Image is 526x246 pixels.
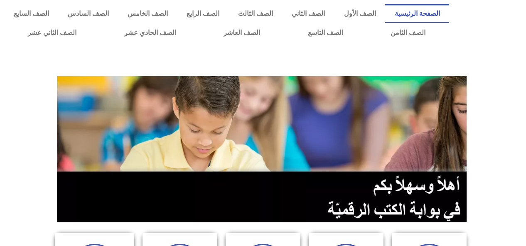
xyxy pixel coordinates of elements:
[4,23,100,42] a: الصف الثاني عشر
[334,4,385,23] a: الصف الأول
[284,23,366,42] a: الصف التاسع
[58,4,118,23] a: الصف السادس
[283,4,334,23] a: الصف الثاني
[101,23,200,42] a: الصف الحادي عشر
[200,23,284,42] a: الصف العاشر
[367,23,449,42] a: الصف الثامن
[177,4,229,23] a: الصف الرابع
[229,4,283,23] a: الصف الثالث
[385,4,449,23] a: الصفحة الرئيسية
[4,4,58,23] a: الصف السابع
[118,4,177,23] a: الصف الخامس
